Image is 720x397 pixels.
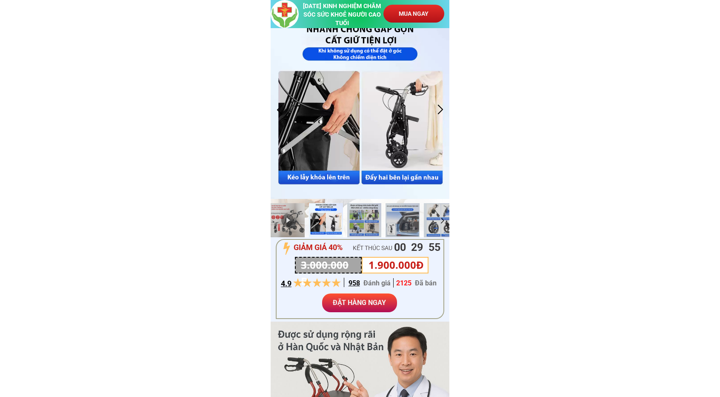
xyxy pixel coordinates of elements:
[301,2,383,28] h3: [DATE] KINH NGHIỆM CHĂM SÓC SỨC KHOẺ NGƯỜI CAO TUỔI
[281,278,293,290] h3: 4.9
[383,5,444,23] p: MUA NGAY
[363,279,391,287] span: Đánh giá
[369,257,426,273] h3: 1.900.000Đ
[353,243,410,253] h3: KẾT THÚC SAU
[322,293,397,312] p: ĐẶT HÀNG NGAY
[349,279,360,287] span: 958
[396,279,411,287] span: 2125
[301,257,356,290] h3: 3.000.000Đ
[415,279,437,287] span: Đã bán
[294,242,352,254] h3: GIẢM GIÁ 40%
